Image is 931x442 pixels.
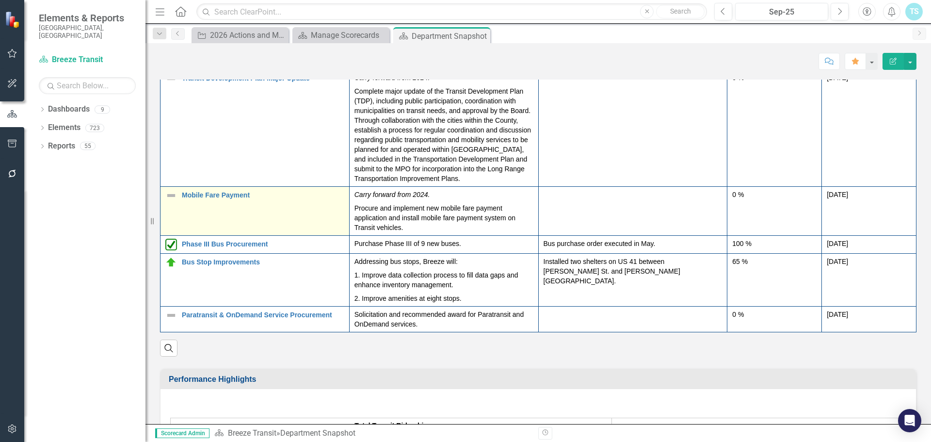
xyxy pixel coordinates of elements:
span: Search [670,7,691,15]
td: Double-Click to Edit [538,254,727,307]
input: Search ClearPoint... [196,3,707,20]
small: [GEOGRAPHIC_DATA], [GEOGRAPHIC_DATA] [39,24,136,40]
a: Breeze Transit [228,428,276,438]
p: Solicitation and recommended award for Paratransit and OnDemand services. [354,310,533,329]
td: Double-Click to Edit [727,236,822,254]
h3: Performance Highlights [169,375,911,384]
p: Complete major update of the Transit Development Plan (TDP), including public participation, coor... [354,84,533,183]
p: Addressing bus stops, Breeze will: [354,257,533,268]
span: [DATE] [827,311,848,318]
td: Double-Click to Edit [822,187,916,236]
td: Double-Click to Edit [538,187,727,236]
span: Scorecard Admin [155,428,209,438]
span: Elements & Reports [39,12,136,24]
td: Double-Click to Edit [727,254,822,307]
td: Double-Click to Edit Right Click for Context Menu [161,307,350,332]
td: Double-Click to Edit [727,187,822,236]
td: Double-Click to Edit [822,254,916,307]
p: Procure and implement new mobile fare payment application and install mobile fare payment system ... [354,201,533,232]
p: Installed two shelters on US 41 between [PERSON_NAME] St. and [PERSON_NAME][GEOGRAPHIC_DATA]. [544,257,722,286]
td: Double-Click to Edit [349,70,538,187]
td: Double-Click to Edit [538,307,727,332]
img: On Target [165,257,177,268]
button: Sep-25 [735,3,828,20]
p: 1. Improve data collection process to fill data gaps and enhance inventory management. [354,268,533,292]
a: Phase III Bus Procurement [182,241,344,248]
div: 0 % [732,190,817,199]
a: Breeze Transit [39,54,136,65]
td: Double-Click to Edit Right Click for Context Menu [161,254,350,307]
td: Double-Click to Edit [538,70,727,187]
td: Double-Click to Edit [349,307,538,332]
td: Double-Click to Edit Right Click for Context Menu [161,70,350,187]
em: Carry forward from 2024. [354,191,430,198]
div: » [214,428,531,439]
td: Double-Click to Edit [727,70,822,187]
div: 55 [80,142,96,150]
div: 9 [95,105,110,114]
a: 2026 Actions and Major Projects - Transit [194,29,286,41]
td: Double-Click to Edit [349,187,538,236]
button: Search [656,5,705,18]
div: Sep-25 [738,6,825,18]
td: Double-Click to Edit [538,236,727,254]
a: Bus Stop Improvements [182,259,344,266]
div: Open Intercom Messenger [898,409,921,432]
p: 2. Improve amenities at eight stops. [354,292,533,303]
div: 100 % [732,239,817,248]
td: Double-Click to Edit [822,236,916,254]
div: 723 [85,124,104,132]
td: Double-Click to Edit [822,70,916,187]
div: 0 % [732,310,817,319]
div: Department Snapshot [412,30,488,42]
span: [DATE] [827,258,848,265]
a: Mobile Fare Payment [182,192,344,199]
div: 2026 Actions and Major Projects - Transit [210,29,286,41]
button: TS [905,3,923,20]
td: Double-Click to Edit [349,236,538,254]
a: Paratransit & OnDemand Service Procurement [182,311,344,319]
span: [DATE] [827,240,848,247]
a: Dashboards [48,104,90,115]
img: ClearPoint Strategy [4,10,22,29]
a: Manage Scorecards [295,29,387,41]
a: Elements [48,122,80,133]
div: 65 % [732,257,817,266]
p: Bus purchase order executed in May. [544,239,722,248]
td: Double-Click to Edit [822,307,916,332]
td: Double-Click to Edit [349,254,538,307]
td: Double-Click to Edit Right Click for Context Menu [161,236,350,254]
p: Purchase Phase III of 9 new buses. [354,239,533,248]
img: Not Defined [165,310,177,321]
td: Double-Click to Edit [727,307,822,332]
a: Reports [48,141,75,152]
div: Department Snapshot [280,428,355,438]
input: Search Below... [39,77,136,94]
div: Manage Scorecards [311,29,387,41]
span: Total Transit Ridership [354,422,428,429]
img: Not Defined [165,190,177,201]
img: Completed [165,239,177,250]
span: [DATE] [827,191,848,198]
td: Double-Click to Edit Right Click for Context Menu [161,187,350,236]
